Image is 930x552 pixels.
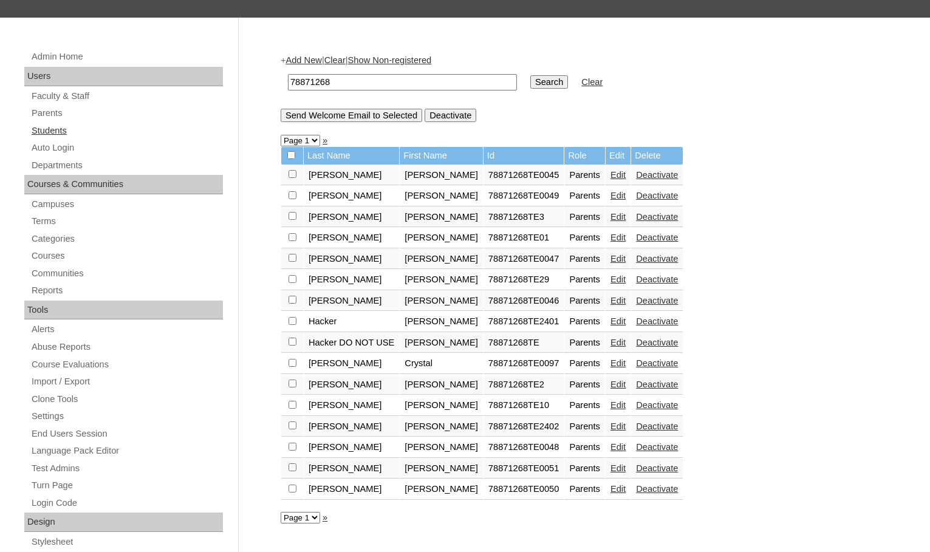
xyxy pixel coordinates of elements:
td: [PERSON_NAME] [400,333,483,353]
a: Departments [30,158,223,173]
a: End Users Session [30,426,223,441]
td: Role [564,147,605,165]
td: [PERSON_NAME] [304,291,399,312]
td: [PERSON_NAME] [304,353,399,374]
a: Edit [610,212,626,222]
td: [PERSON_NAME] [400,395,483,416]
a: Deactivate [636,170,678,180]
td: [PERSON_NAME] [304,207,399,228]
div: Design [24,513,223,532]
td: Parents [564,458,605,479]
td: 78871268TE10 [484,395,564,416]
td: [PERSON_NAME] [304,458,399,479]
td: Parents [564,291,605,312]
td: Parents [564,165,605,186]
td: Delete [631,147,683,165]
td: Parents [564,333,605,353]
a: Parents [30,106,223,121]
a: Login Code [30,496,223,511]
td: [PERSON_NAME] [304,228,399,248]
td: 78871268TE2401 [484,312,564,332]
a: Edit [610,442,626,452]
td: [PERSON_NAME] [400,479,483,500]
input: Search [288,74,517,90]
a: Deactivate [636,191,678,200]
a: Edit [610,233,626,242]
td: 78871268TE0046 [484,291,564,312]
a: Edit [610,380,626,389]
td: Parents [564,353,605,374]
a: Deactivate [636,274,678,284]
td: 78871268TE [484,333,564,353]
td: [PERSON_NAME] [304,165,399,186]
div: Courses & Communities [24,175,223,194]
a: Test Admins [30,461,223,476]
a: Deactivate [636,400,678,410]
div: + | | [281,54,882,121]
input: Send Welcome Email to Selected [281,109,422,122]
td: [PERSON_NAME] [400,437,483,458]
td: [PERSON_NAME] [400,270,483,290]
a: Clear [581,77,603,87]
a: » [323,513,327,522]
td: [PERSON_NAME] [400,375,483,395]
td: Parents [564,395,605,416]
a: Abuse Reports [30,339,223,355]
a: Show Non-registered [348,55,432,65]
td: First Name [400,147,483,165]
td: [PERSON_NAME] [304,437,399,458]
a: Alerts [30,322,223,337]
td: Id [484,147,564,165]
td: 78871268TE0049 [484,186,564,206]
td: [PERSON_NAME] [304,479,399,500]
a: Deactivate [636,463,678,473]
a: Settings [30,409,223,424]
td: 78871268TE0047 [484,249,564,270]
a: Communities [30,266,223,281]
td: 78871268TE2 [484,375,564,395]
a: Deactivate [636,254,678,264]
td: [PERSON_NAME] [304,395,399,416]
a: Courses [30,248,223,264]
td: Last Name [304,147,399,165]
td: [PERSON_NAME] [400,249,483,270]
td: [PERSON_NAME] [304,375,399,395]
a: Edit [610,170,626,180]
a: Deactivate [636,442,678,452]
a: Deactivate [636,484,678,494]
a: Deactivate [636,316,678,326]
td: [PERSON_NAME] [304,249,399,270]
td: Parents [564,437,605,458]
a: Campuses [30,197,223,212]
td: [PERSON_NAME] [304,270,399,290]
td: Parents [564,270,605,290]
a: Auto Login [30,140,223,155]
a: Faculty & Staff [30,89,223,104]
td: Parents [564,312,605,332]
td: Parents [564,479,605,500]
a: Edit [610,254,626,264]
a: Edit [610,338,626,347]
td: Hacker DO NOT USE [304,333,399,353]
div: Users [24,67,223,86]
td: Parents [564,186,605,206]
td: Parents [564,207,605,228]
a: Edit [610,400,626,410]
td: Edit [606,147,631,165]
a: Clone Tools [30,392,223,407]
td: Parents [564,417,605,437]
td: 78871268TE01 [484,228,564,248]
td: [PERSON_NAME] [400,312,483,332]
td: [PERSON_NAME] [400,417,483,437]
a: Deactivate [636,212,678,222]
a: Turn Page [30,478,223,493]
a: Clear [324,55,346,65]
td: [PERSON_NAME] [400,186,483,206]
input: Search [530,75,568,89]
td: 78871268TE0051 [484,458,564,479]
a: Edit [610,421,626,431]
td: 78871268TE0097 [484,353,564,374]
a: Admin Home [30,49,223,64]
a: Deactivate [636,358,678,368]
a: Course Evaluations [30,357,223,372]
